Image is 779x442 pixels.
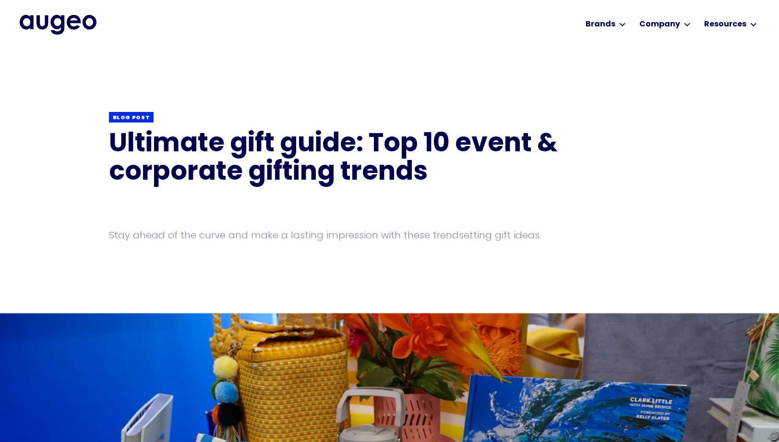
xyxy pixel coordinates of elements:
a: home [20,15,96,34]
div: Company [639,19,680,30]
div: Blog post [113,114,150,122]
img: Augeo's full logo in midnight blue. [20,15,96,34]
div: Resources [704,19,746,30]
div: Stay ahead of the curve and make a lasting impression with these trendsetting gift ideas. [109,228,671,242]
h1: Ultimate gift guide: Top 10 event & corporate gifting trends [109,131,671,188]
div: Brands [586,19,615,30]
